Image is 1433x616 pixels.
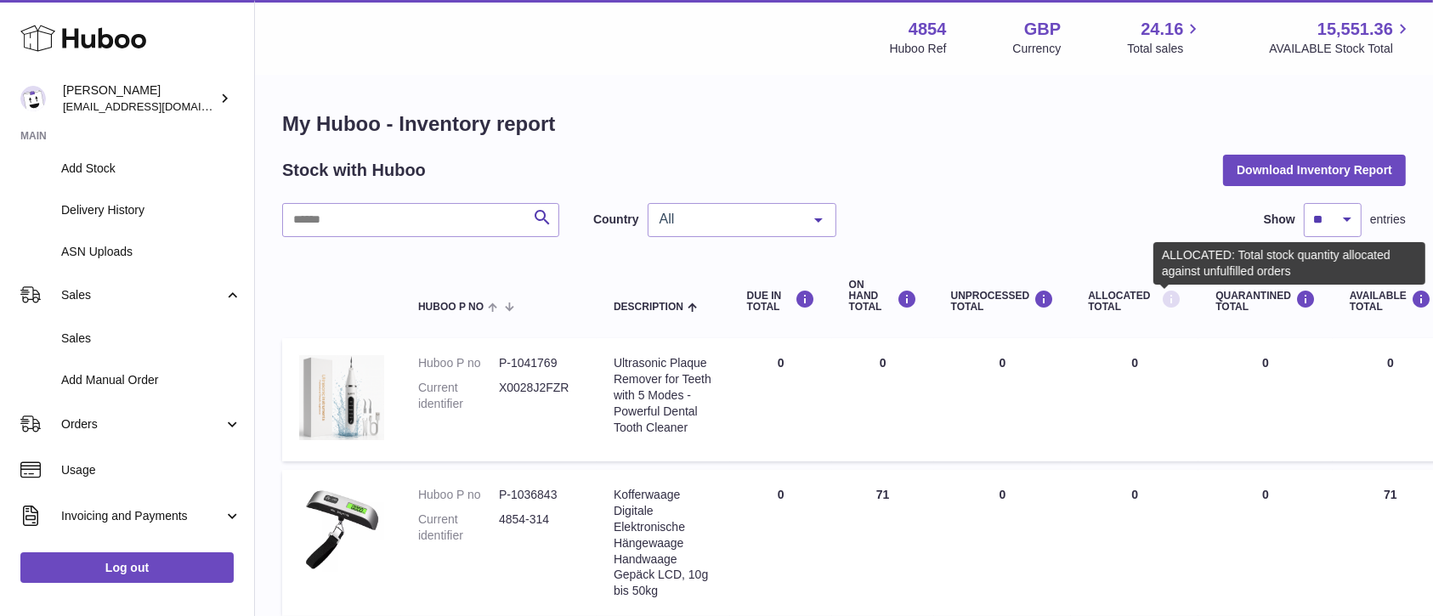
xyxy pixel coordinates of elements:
[63,82,216,115] div: [PERSON_NAME]
[418,302,484,313] span: Huboo P no
[747,290,815,313] div: DUE IN TOTAL
[61,331,241,347] span: Sales
[614,487,713,599] div: Kofferwaage Digitale Elektronische Hängewaage Handwaage Gepäck LCD, 10g bis 50kg
[61,202,241,218] span: Delivery History
[1264,212,1295,228] label: Show
[1071,470,1198,616] td: 0
[1071,338,1198,461] td: 0
[951,290,1055,313] div: UNPROCESSED Total
[1317,18,1393,41] span: 15,551.36
[61,462,241,478] span: Usage
[655,211,801,228] span: All
[1141,18,1183,41] span: 24.16
[1262,356,1269,370] span: 0
[1088,290,1181,313] div: ALLOCATED Total
[299,487,384,572] img: product image
[61,508,224,524] span: Invoicing and Payments
[499,380,580,412] dd: X0028J2FZR
[20,86,46,111] img: jimleo21@yahoo.gr
[1024,18,1061,41] strong: GBP
[61,416,224,432] span: Orders
[61,244,241,260] span: ASN Uploads
[730,470,832,616] td: 0
[1262,488,1269,501] span: 0
[1127,18,1203,57] a: 24.16 Total sales
[1223,155,1406,185] button: Download Inventory Report
[61,372,241,388] span: Add Manual Order
[614,302,683,313] span: Description
[1350,290,1431,313] div: AVAILABLE Total
[499,511,580,544] dd: 4854-314
[934,470,1072,616] td: 0
[418,380,499,412] dt: Current identifier
[934,338,1072,461] td: 0
[299,355,384,440] img: product image
[1127,41,1203,57] span: Total sales
[282,159,426,182] h2: Stock with Huboo
[1269,41,1413,57] span: AVAILABLE Stock Total
[418,487,499,503] dt: Huboo P no
[890,41,947,57] div: Huboo Ref
[593,212,639,228] label: Country
[1013,41,1062,57] div: Currency
[1153,242,1425,285] div: ALLOCATED: Total stock quantity allocated against unfulfilled orders
[1269,18,1413,57] a: 15,551.36 AVAILABLE Stock Total
[832,338,934,461] td: 0
[909,18,947,41] strong: 4854
[61,287,224,303] span: Sales
[61,161,241,177] span: Add Stock
[1215,290,1316,313] div: QUARANTINED Total
[614,355,713,435] div: Ultrasonic Plaque Remover for Teeth with 5 Modes - Powerful Dental Tooth Cleaner
[832,470,934,616] td: 71
[418,355,499,371] dt: Huboo P no
[282,110,1406,138] h1: My Huboo - Inventory report
[730,338,832,461] td: 0
[499,487,580,503] dd: P-1036843
[418,511,499,544] dt: Current identifier
[20,552,234,583] a: Log out
[499,355,580,371] dd: P-1041769
[1370,212,1406,228] span: entries
[849,280,917,314] div: ON HAND Total
[63,99,250,113] span: [EMAIL_ADDRESS][DOMAIN_NAME]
